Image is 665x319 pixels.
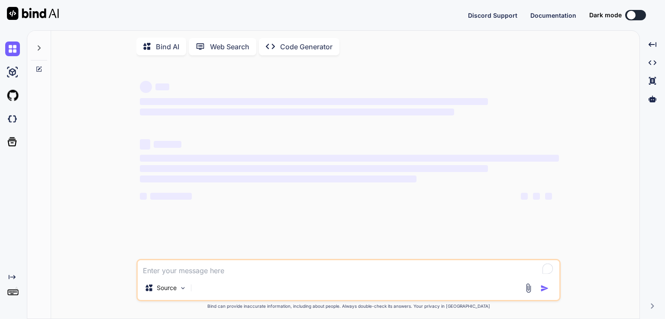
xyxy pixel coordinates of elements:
[155,83,169,90] span: ‌
[5,41,20,56] img: chat
[156,41,179,52] p: Bind AI
[140,81,152,93] span: ‌
[150,193,192,200] span: ‌
[157,284,177,292] p: Source
[468,12,517,19] span: Discord Support
[5,112,20,126] img: darkCloudIdeIcon
[280,41,332,52] p: Code Generator
[7,7,59,20] img: Bind AI
[521,193,528,200] span: ‌
[530,12,576,19] span: Documentation
[5,65,20,80] img: ai-studio
[140,139,150,150] span: ‌
[140,155,559,162] span: ‌
[140,108,454,115] span: ‌
[154,141,181,148] span: ‌
[136,303,561,309] p: Bind can provide inaccurate information, including about people. Always double-check its answers....
[179,284,187,292] img: Pick Models
[140,98,487,105] span: ‌
[540,284,549,293] img: icon
[5,88,20,103] img: githubLight
[533,193,540,200] span: ‌
[138,260,559,276] textarea: To enrich screen reader interactions, please activate Accessibility in Grammarly extension settings
[140,175,416,182] span: ‌
[468,11,517,20] button: Discord Support
[589,11,622,19] span: Dark mode
[140,165,487,172] span: ‌
[210,41,249,52] p: Web Search
[530,11,576,20] button: Documentation
[523,283,533,293] img: attachment
[140,193,147,200] span: ‌
[545,193,552,200] span: ‌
